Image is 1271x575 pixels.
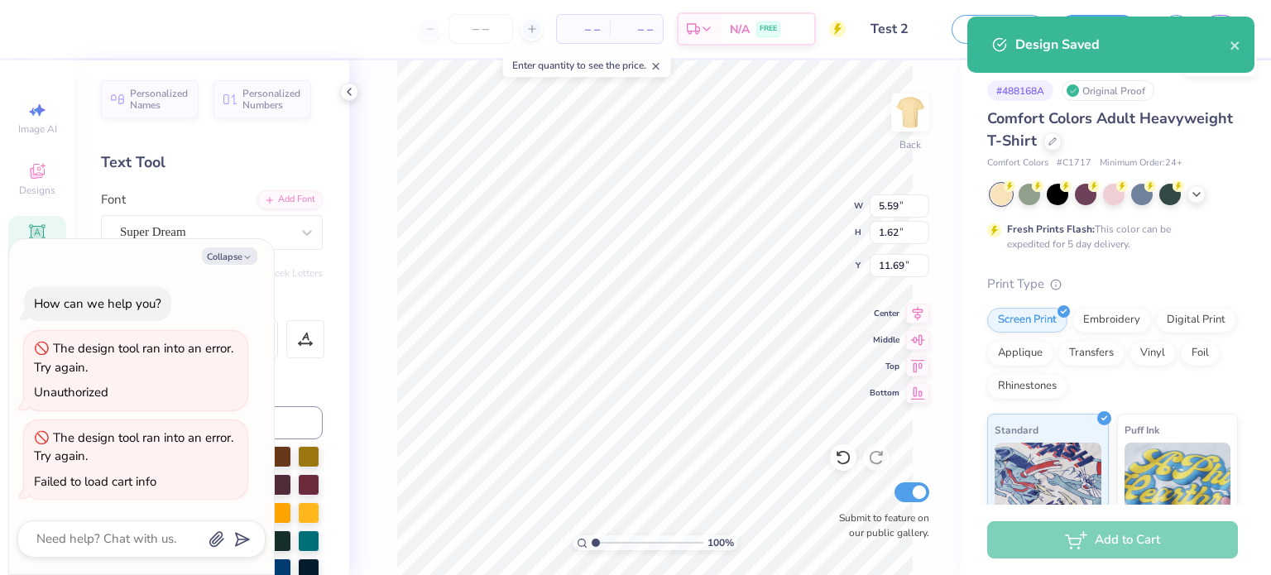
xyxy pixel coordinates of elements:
[1007,223,1095,236] strong: Fresh Prints Flash:
[1015,35,1230,55] div: Design Saved
[503,54,671,77] div: Enter quantity to see the price.
[1072,308,1151,333] div: Embroidery
[620,21,653,38] span: – –
[1181,341,1220,366] div: Foil
[101,151,323,174] div: Text Tool
[899,137,921,152] div: Back
[34,429,233,465] div: The design tool ran into an error. Try again.
[952,15,1046,44] button: Save as
[894,96,927,129] img: Back
[987,308,1067,333] div: Screen Print
[1062,80,1154,101] div: Original Proof
[987,341,1053,366] div: Applique
[858,12,939,46] input: Untitled Design
[760,23,777,35] span: FREE
[448,14,513,44] input: – –
[130,88,189,111] span: Personalized Names
[1100,156,1182,170] span: Minimum Order: 24 +
[987,80,1053,101] div: # 488168A
[987,374,1067,399] div: Rhinestones
[1007,222,1211,252] div: This color can be expedited for 5 day delivery.
[1057,156,1091,170] span: # C1717
[870,361,899,372] span: Top
[34,473,156,490] div: Failed to load cart info
[19,184,55,197] span: Designs
[995,421,1038,438] span: Standard
[1125,443,1231,525] img: Puff Ink
[567,21,600,38] span: – –
[995,443,1101,525] img: Standard
[870,308,899,319] span: Center
[830,510,929,540] label: Submit to feature on our public gallery.
[1230,35,1241,55] button: close
[1058,341,1125,366] div: Transfers
[1156,308,1236,333] div: Digital Print
[870,387,899,399] span: Bottom
[987,156,1048,170] span: Comfort Colors
[257,190,323,209] div: Add Font
[18,122,57,136] span: Image AI
[34,295,161,312] div: How can we help you?
[242,88,301,111] span: Personalized Numbers
[987,275,1238,294] div: Print Type
[1130,341,1176,366] div: Vinyl
[730,21,750,38] span: N/A
[870,334,899,346] span: Middle
[707,535,734,550] span: 100 %
[1125,421,1159,438] span: Puff Ink
[101,190,126,209] label: Font
[34,384,108,400] div: Unauthorized
[202,247,257,265] button: Collapse
[34,340,233,376] div: The design tool ran into an error. Try again.
[987,108,1233,151] span: Comfort Colors Adult Heavyweight T-Shirt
